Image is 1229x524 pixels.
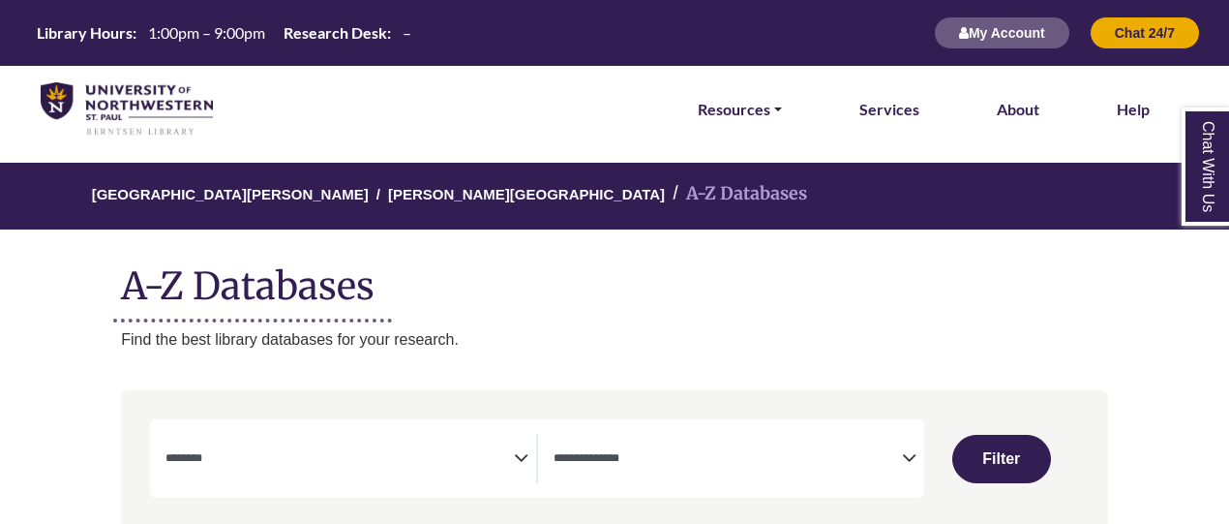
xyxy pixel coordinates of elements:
[554,452,902,468] textarea: Search
[121,249,1108,308] h1: A-Z Databases
[29,22,137,43] th: Library Hours:
[952,435,1051,483] button: Submit for Search Results
[276,22,392,43] th: Research Desk:
[1090,16,1200,49] button: Chat 24/7
[41,82,213,137] img: library_home
[121,163,1108,230] nav: breadcrumb
[859,97,919,122] a: Services
[165,452,514,468] textarea: Search
[1090,24,1200,41] a: Chat 24/7
[121,327,1108,353] p: Find the best library databases for your research.
[1117,97,1150,122] a: Help
[92,183,369,202] a: [GEOGRAPHIC_DATA][PERSON_NAME]
[934,24,1070,41] a: My Account
[665,180,807,208] li: A-Z Databases
[934,16,1070,49] button: My Account
[29,22,419,41] table: Hours Today
[403,23,411,42] span: –
[997,97,1039,122] a: About
[29,22,419,45] a: Hours Today
[698,97,782,122] a: Resources
[148,23,265,42] span: 1:00pm – 9:00pm
[388,183,665,202] a: [PERSON_NAME][GEOGRAPHIC_DATA]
